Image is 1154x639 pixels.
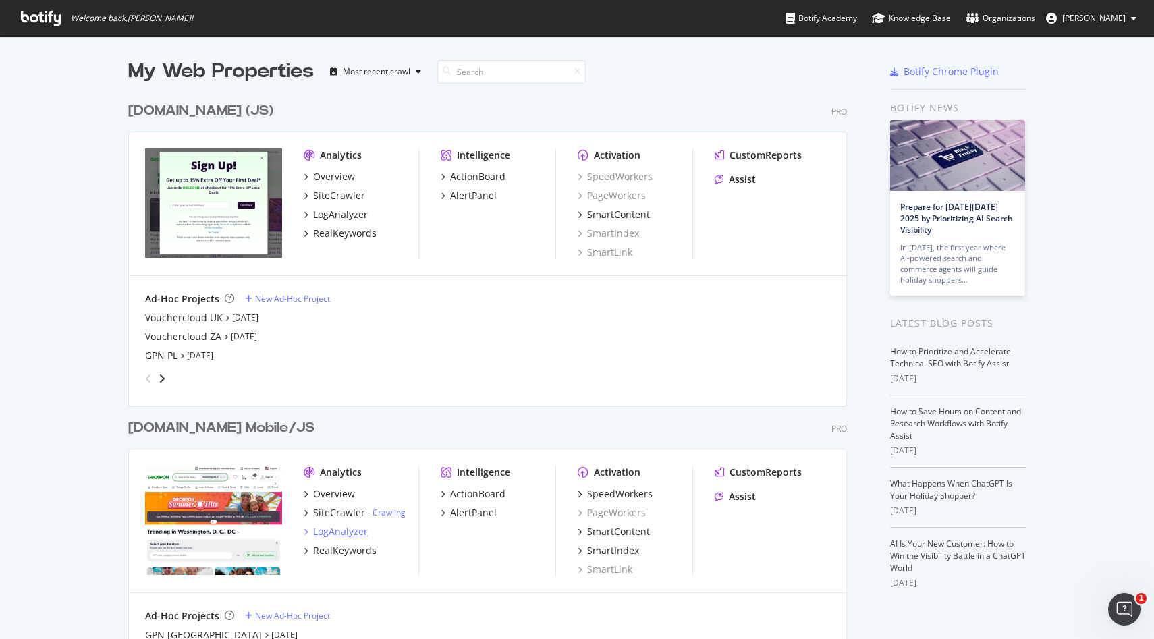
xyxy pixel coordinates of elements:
div: LogAnalyzer [313,208,368,221]
div: [DOMAIN_NAME] (JS) [128,101,273,121]
a: LogAnalyzer [304,525,368,538]
div: [DATE] [890,372,1026,385]
a: LogAnalyzer [304,208,368,221]
a: SmartContent [578,525,650,538]
div: AlertPanel [450,189,497,202]
a: Crawling [373,507,406,518]
div: New Ad-Hoc Project [255,610,330,621]
div: Activation [594,466,640,479]
a: SpeedWorkers [578,170,653,184]
span: 1 [1136,593,1147,604]
button: [PERSON_NAME] [1035,7,1147,29]
div: RealKeywords [313,227,377,240]
a: PageWorkers [578,189,646,202]
img: groupon.co.uk [145,148,282,258]
div: LogAnalyzer [313,525,368,538]
a: Assist [715,490,756,503]
div: Latest Blog Posts [890,316,1026,331]
div: Most recent crawl [343,67,410,76]
a: [DOMAIN_NAME] Mobile/JS [128,418,320,438]
div: Intelligence [457,148,510,162]
a: [DATE] [232,312,258,323]
div: SmartLink [578,246,632,259]
div: SmartIndex [587,544,639,557]
div: Intelligence [457,466,510,479]
div: AlertPanel [450,506,497,520]
a: PageWorkers [578,506,646,520]
div: Assist [729,490,756,503]
a: Vouchercloud ZA [145,330,221,343]
div: RealKeywords [313,544,377,557]
a: [DATE] [187,350,213,361]
iframe: Intercom live chat [1108,593,1141,626]
a: ActionBoard [441,487,505,501]
div: In [DATE], the first year where AI-powered search and commerce agents will guide holiday shoppers… [900,242,1015,285]
div: angle-right [157,372,167,385]
a: Overview [304,487,355,501]
div: Botify news [890,101,1026,115]
span: Juraj Mitosinka [1062,12,1126,24]
div: - [368,507,406,518]
a: SmartIndex [578,227,639,240]
a: Prepare for [DATE][DATE] 2025 by Prioritizing AI Search Visibility [900,201,1013,235]
a: CustomReports [715,148,802,162]
div: [DOMAIN_NAME] Mobile/JS [128,418,314,438]
div: ActionBoard [450,487,505,501]
a: Vouchercloud UK [145,311,223,325]
div: Botify Academy [786,11,857,25]
a: Overview [304,170,355,184]
div: [DATE] [890,577,1026,589]
button: Most recent crawl [325,61,427,82]
a: [DATE] [231,331,257,342]
div: Overview [313,487,355,501]
div: Knowledge Base [872,11,951,25]
a: RealKeywords [304,227,377,240]
div: Analytics [320,466,362,479]
div: [DATE] [890,445,1026,457]
div: My Web Properties [128,58,314,85]
a: How to Prioritize and Accelerate Technical SEO with Botify Assist [890,345,1011,369]
a: CustomReports [715,466,802,479]
a: AlertPanel [441,189,497,202]
div: Botify Chrome Plugin [904,65,999,78]
a: SmartIndex [578,544,639,557]
img: Prepare for Black Friday 2025 by Prioritizing AI Search Visibility [890,120,1025,191]
div: angle-left [140,368,157,389]
a: Assist [715,173,756,186]
div: Analytics [320,148,362,162]
span: Welcome back, [PERSON_NAME] ! [71,13,193,24]
div: Pro [831,106,847,117]
a: New Ad-Hoc Project [245,293,330,304]
a: Botify Chrome Plugin [890,65,999,78]
div: SpeedWorkers [587,487,653,501]
a: AI Is Your New Customer: How to Win the Visibility Battle in a ChatGPT World [890,538,1026,574]
a: AlertPanel [441,506,497,520]
a: SiteCrawler- Crawling [304,506,406,520]
a: New Ad-Hoc Project [245,610,330,621]
div: [DATE] [890,505,1026,517]
div: Pro [831,423,847,435]
div: Ad-Hoc Projects [145,292,219,306]
div: New Ad-Hoc Project [255,293,330,304]
a: How to Save Hours on Content and Research Workflows with Botify Assist [890,406,1021,441]
input: Search [437,60,586,84]
div: Activation [594,148,640,162]
div: SmartContent [587,208,650,221]
a: GPN PL [145,349,177,362]
div: CustomReports [730,148,802,162]
div: SmartLink [578,563,632,576]
a: What Happens When ChatGPT Is Your Holiday Shopper? [890,478,1012,501]
a: [DOMAIN_NAME] (JS) [128,101,279,121]
div: Overview [313,170,355,184]
div: ActionBoard [450,170,505,184]
a: ActionBoard [441,170,505,184]
div: SiteCrawler [313,189,365,202]
a: RealKeywords [304,544,377,557]
div: SiteCrawler [313,506,365,520]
